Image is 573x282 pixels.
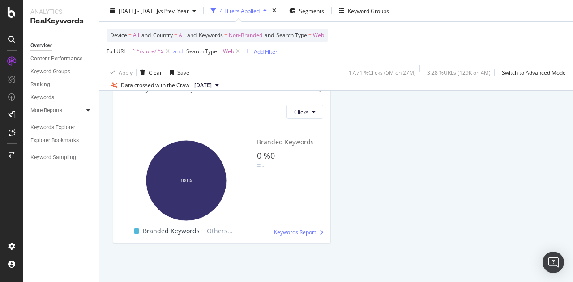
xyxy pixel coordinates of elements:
[30,106,84,115] a: More Reports
[30,67,93,76] a: Keyword Groups
[203,226,236,236] span: Others...
[270,6,278,15] div: times
[276,31,307,39] span: Search Type
[30,123,93,132] a: Keywords Explorer
[141,31,151,39] span: and
[110,31,127,39] span: Device
[180,178,192,183] text: 100%
[543,252,564,273] div: Open Intercom Messenger
[153,31,173,39] span: Country
[308,31,312,39] span: =
[286,105,323,119] button: Clicks
[30,123,75,132] div: Keywords Explorer
[274,228,316,236] span: Keywords Report
[30,93,93,102] a: Keywords
[30,80,50,89] div: Ranking
[30,153,93,162] a: Keyword Sampling
[257,138,314,146] span: Branded Keywords
[30,67,70,76] div: Keyword Groups
[30,41,52,51] div: Overview
[120,136,251,225] svg: A chart.
[220,7,260,14] div: 4 Filters Applied
[335,4,393,18] button: Keyword Groups
[143,226,200,236] span: Branded Keywords
[107,4,200,18] button: [DATE] - [DATE]vsPrev. Year
[223,45,234,58] span: Web
[30,136,93,145] a: Explorer Bookmarks
[229,29,262,42] span: Non-Branded
[265,31,274,39] span: and
[158,7,189,14] span: vs Prev. Year
[270,150,275,161] span: 0
[166,65,189,80] button: Save
[30,136,79,145] div: Explorer Bookmarks
[137,65,162,80] button: Clear
[30,16,92,26] div: RealKeywords
[149,68,162,76] div: Clear
[224,31,227,39] span: =
[107,65,133,80] button: Apply
[498,65,566,80] button: Switch to Advanced Mode
[128,31,132,39] span: =
[186,47,217,55] span: Search Type
[179,29,185,42] span: All
[121,81,191,89] div: Data crossed with the Crawl
[218,47,222,55] span: =
[177,68,189,76] div: Save
[294,108,308,116] span: Clicks
[348,7,389,14] div: Keyword Groups
[502,68,566,76] div: Switch to Advanced Mode
[30,54,82,63] div: Content Performance
[262,162,264,170] div: -
[242,46,278,57] button: Add Filter
[299,7,324,14] span: Segments
[254,47,278,55] div: Add Filter
[30,41,93,51] a: Overview
[349,68,416,76] div: 17.71 % Clicks ( 5M on 27M )
[191,80,222,91] button: [DATE]
[199,31,223,39] span: Keywords
[173,47,183,55] button: and
[30,93,54,102] div: Keywords
[119,68,133,76] div: Apply
[274,228,323,236] a: Keywords Report
[128,47,131,55] span: =
[313,29,324,42] span: Web
[427,68,491,76] div: 3.28 % URLs ( 129K on 4M )
[207,4,270,18] button: 4 Filters Applied
[286,4,328,18] button: Segments
[194,81,212,89] span: 2025 Aug. 25th
[133,29,139,42] span: All
[30,106,62,115] div: More Reports
[30,54,93,63] a: Content Performance
[30,80,93,89] a: Ranking
[174,31,177,39] span: =
[257,164,261,167] img: Equal
[119,7,158,14] span: [DATE] - [DATE]
[30,7,92,16] div: Analytics
[257,150,270,161] span: 0 %
[132,45,164,58] span: ^.*/store/.*$
[107,47,126,55] span: Full URL
[30,153,76,162] div: Keyword Sampling
[187,31,197,39] span: and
